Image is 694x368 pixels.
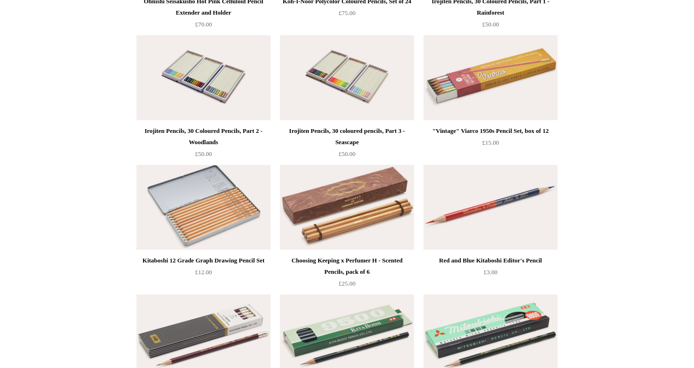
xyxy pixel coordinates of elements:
a: Red and Blue Kitaboshi Editor's Pencil £3.00 [423,255,558,294]
a: Kitaboshi 12 Grade Graph Drawing Pencil Set £12.00 [136,255,271,294]
a: Choosing Keeping x Perfumer H - Scented Pencils, pack of 6 £25.00 [280,255,414,294]
div: Irojiten Pencils, 30 Coloured Pencils, Part 2 - Woodlands [139,125,268,148]
span: £25.00 [339,280,355,287]
span: £12.00 [195,269,212,276]
a: Irojiten Pencils, 30 coloured pencils, Part 3 - Seascape Irojiten Pencils, 30 coloured pencils, P... [280,35,414,120]
span: £3.00 [483,269,497,276]
span: £50.00 [195,150,212,157]
a: Kitaboshi 12 Grade Graph Drawing Pencil Set Kitaboshi 12 Grade Graph Drawing Pencil Set [136,165,271,250]
img: Red and Blue Kitaboshi Editor's Pencil [423,165,558,250]
span: £70.00 [195,21,212,28]
a: Red and Blue Kitaboshi Editor's Pencil Red and Blue Kitaboshi Editor's Pencil [423,165,558,250]
a: "Vintage" Viarco 1950s Pencil Set, box of 12 "Vintage" Viarco 1950s Pencil Set, box of 12 [423,35,558,120]
img: Irojiten Pencils, 30 Coloured Pencils, Part 2 - Woodlands [136,35,271,120]
div: Kitaboshi 12 Grade Graph Drawing Pencil Set [139,255,268,266]
a: "Vintage" Viarco 1950s Pencil Set, box of 12 £15.00 [423,125,558,164]
span: £75.00 [339,9,355,16]
a: Irojiten Pencils, 30 Coloured Pencils, Part 2 - Woodlands Irojiten Pencils, 30 Coloured Pencils, ... [136,35,271,120]
img: "Vintage" Viarco 1950s Pencil Set, box of 12 [423,35,558,120]
a: Irojiten Pencils, 30 Coloured Pencils, Part 2 - Woodlands £50.00 [136,125,271,164]
img: Irojiten Pencils, 30 coloured pencils, Part 3 - Seascape [280,35,414,120]
span: £50.00 [482,21,499,28]
a: Choosing Keeping x Perfumer H - Scented Pencils, pack of 6 Choosing Keeping x Perfumer H - Scente... [280,165,414,250]
div: Irojiten Pencils, 30 coloured pencils, Part 3 - Seascape [282,125,412,148]
img: Kitaboshi 12 Grade Graph Drawing Pencil Set [136,165,271,250]
span: £50.00 [339,150,355,157]
img: Choosing Keeping x Perfumer H - Scented Pencils, pack of 6 [280,165,414,250]
div: Choosing Keeping x Perfumer H - Scented Pencils, pack of 6 [282,255,412,278]
span: £15.00 [482,139,499,146]
a: Irojiten Pencils, 30 coloured pencils, Part 3 - Seascape £50.00 [280,125,414,164]
div: Red and Blue Kitaboshi Editor's Pencil [426,255,555,266]
div: "Vintage" Viarco 1950s Pencil Set, box of 12 [426,125,555,137]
